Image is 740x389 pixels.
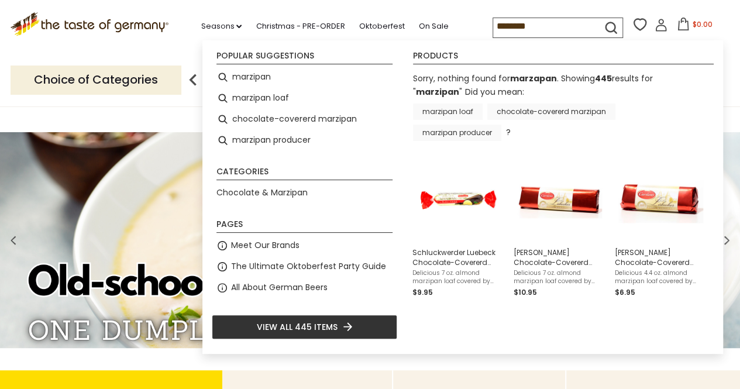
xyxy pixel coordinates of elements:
li: Products [413,51,714,64]
a: Chocolate & Marzipan [216,186,308,199]
li: View all 445 items [212,315,397,339]
li: Pages [216,220,393,233]
img: Schluckwerder 7 oz. chocolate marzipan loaf [416,157,501,242]
li: marzipan [212,67,397,88]
a: Oktoberfest [359,20,404,33]
li: Carstens Luebeck Chocolate-Covererd Marzipan Loaf, 7 oz. [509,153,610,303]
a: Christmas - PRE-ORDER [256,20,345,33]
li: Popular suggestions [216,51,393,64]
div: Did you mean: ? [413,86,620,138]
a: chocolate-covererd marzipan [487,104,615,120]
a: Seasons [201,20,242,33]
span: Schluckwerder Luebeck Chocolate-Covererd Marzipan Loaf, 7 oz. [412,247,504,267]
span: [PERSON_NAME] Chocolate-Covererd Marzipan Loaf, 7 oz. [514,247,605,267]
a: marzipan loaf [413,104,483,120]
b: 445 [595,73,612,84]
span: View all 445 items [257,321,338,333]
a: Meet Our Brands [231,239,300,252]
span: Delicious 4.4 oz. almond marzipan loaf covered by dark chocolate. Made by [PERSON_NAME], a Luebec... [615,269,707,285]
li: The Ultimate Oktoberfest Party Guide [212,256,397,277]
span: Delicious 7 oz. almond marzipan loaf covered by dark chocolate. Made by [PERSON_NAME], a Luebeck ... [412,269,504,285]
a: Carstens Marzipan Bar 4.4 oz[PERSON_NAME] Chocolate-Covererd Marzipan Loaf, 4.4 oz.Delicious 4.4 ... [615,157,707,298]
img: previous arrow [181,68,205,92]
button: $0.00 [670,18,720,35]
img: Carstens Marzipan Bar 4.4 oz [618,157,703,242]
span: $9.95 [412,287,433,297]
a: The Ultimate Oktoberfest Party Guide [231,260,386,273]
li: marzipan producer [212,130,397,151]
li: chocolate-covererd marzipan [212,109,397,130]
span: Delicious 7 oz. almond marzipan loaf covered by dark chocolate. Made by [PERSON_NAME], a Luebeck ... [514,269,605,285]
div: Instant Search Results [202,40,723,354]
li: All About German Beers [212,277,397,298]
span: Sorry, nothing found for . [413,73,559,84]
span: [PERSON_NAME] Chocolate-Covererd Marzipan Loaf, 4.4 oz. [615,247,707,267]
li: marzipan loaf [212,88,397,109]
li: Chocolate & Marzipan [212,183,397,204]
li: Categories [216,167,393,180]
a: marzipan [416,86,459,98]
a: Carstens Marzipan Bar 7 oz[PERSON_NAME] Chocolate-Covererd Marzipan Loaf, 7 oz.Delicious 7 oz. al... [514,157,605,298]
p: Choice of Categories [11,66,181,94]
b: marzapan [510,73,557,84]
img: Carstens Marzipan Bar 7 oz [517,157,602,242]
a: All About German Beers [231,281,328,294]
li: Carstens Luebeck Chocolate-Covererd Marzipan Loaf, 4.4 oz. [610,153,711,303]
span: $0.00 [692,19,712,29]
a: Schluckwerder 7 oz. chocolate marzipan loafSchluckwerder Luebeck Chocolate-Covererd Marzipan Loaf... [412,157,504,298]
li: Meet Our Brands [212,235,397,256]
span: $10.95 [514,287,537,297]
span: $6.95 [615,287,635,297]
li: Schluckwerder Luebeck Chocolate-Covererd Marzipan Loaf, 7 oz. [408,153,509,303]
a: marzipan producer [413,125,501,141]
a: On Sale [418,20,448,33]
